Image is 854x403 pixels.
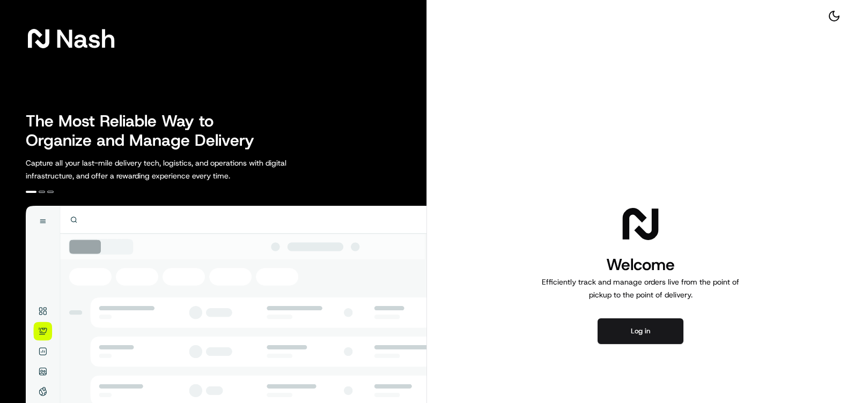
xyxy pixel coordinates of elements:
[538,275,743,301] p: Efficiently track and manage orders live from the point of pickup to the point of delivery.
[56,28,115,49] span: Nash
[26,156,335,182] p: Capture all your last-mile delivery tech, logistics, and operations with digital infrastructure, ...
[26,111,266,150] h2: The Most Reliable Way to Organize and Manage Delivery
[598,318,683,344] button: Log in
[538,254,743,275] h1: Welcome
